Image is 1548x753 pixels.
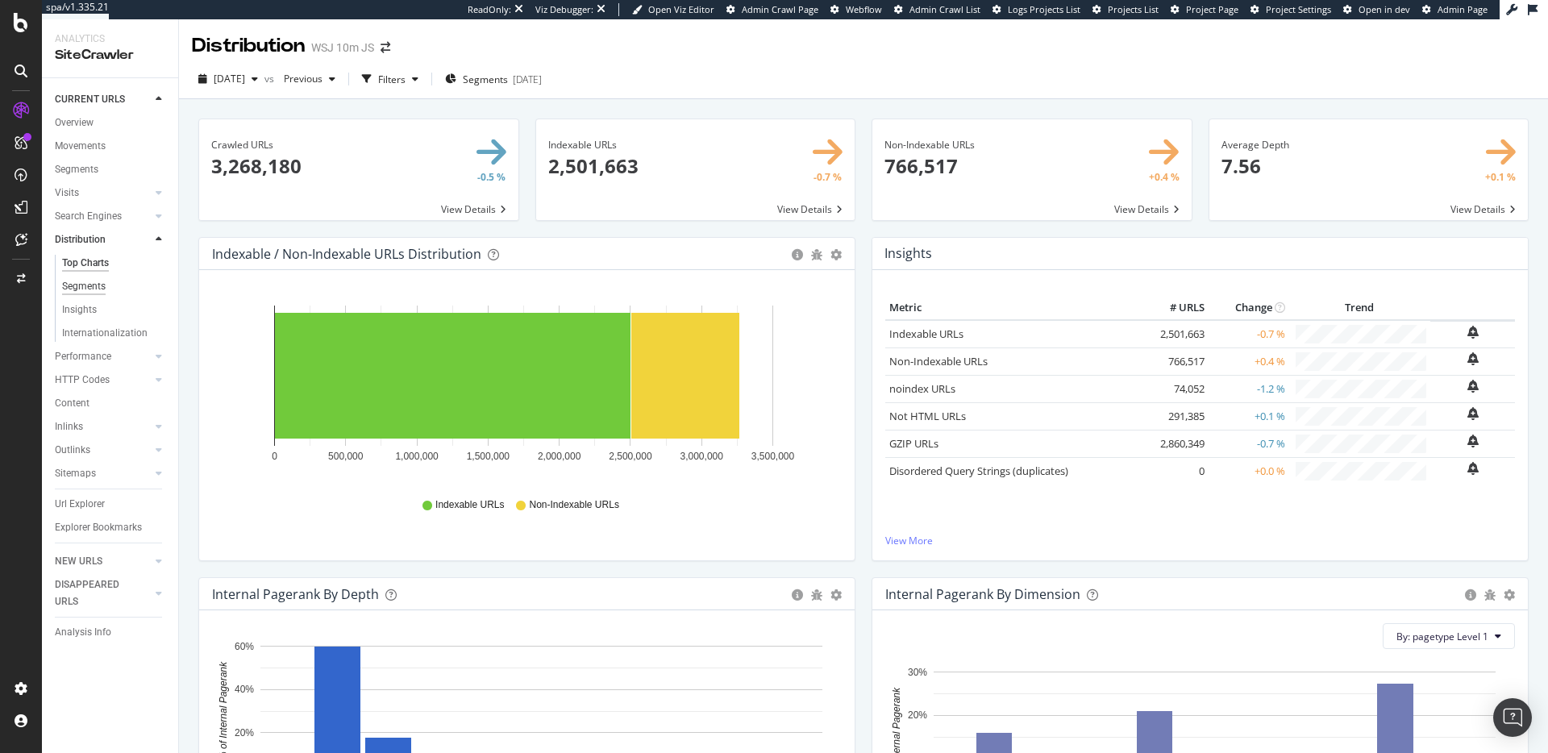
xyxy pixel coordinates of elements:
a: Segments [62,278,167,295]
td: 0 [1144,457,1209,485]
div: Performance [55,348,111,365]
text: 40% [235,684,254,696]
div: gear [1504,589,1515,601]
span: Admin Crawl Page [742,3,818,15]
text: 2,000,000 [538,451,581,462]
a: Open Viz Editor [632,3,714,16]
div: bell-plus [1467,462,1479,475]
a: Open in dev [1343,3,1410,16]
span: Project Settings [1266,3,1331,15]
div: gear [830,589,842,601]
a: HTTP Codes [55,372,151,389]
span: Open in dev [1359,3,1410,15]
div: bug [811,589,822,601]
td: -1.2 % [1209,375,1289,402]
div: Top Charts [62,255,109,272]
a: DISAPPEARED URLS [55,576,151,610]
a: Performance [55,348,151,365]
div: Visits [55,185,79,202]
div: bug [1484,589,1496,601]
div: circle-info [792,589,803,601]
td: +0.0 % [1209,457,1289,485]
a: Analysis Info [55,624,167,641]
div: Internationalization [62,325,148,342]
a: GZIP URLs [889,436,938,451]
div: bell-plus [1467,352,1479,365]
div: Viz Debugger: [535,3,593,16]
td: +0.4 % [1209,347,1289,375]
h4: Insights [884,243,932,264]
text: 60% [235,641,254,652]
div: circle-info [1465,589,1476,601]
a: Webflow [830,3,882,16]
div: bell-plus [1467,326,1479,339]
span: Admin Page [1438,3,1488,15]
a: Admin Crawl Page [726,3,818,16]
td: 2,501,663 [1144,320,1209,348]
div: bell-plus [1467,407,1479,420]
text: 3,000,000 [680,451,724,462]
div: bell-plus [1467,435,1479,447]
a: Top Charts [62,255,167,272]
a: Visits [55,185,151,202]
a: Admin Page [1422,3,1488,16]
text: 0 [272,451,277,462]
a: Url Explorer [55,496,167,513]
a: CURRENT URLS [55,91,151,108]
div: ReadOnly: [468,3,511,16]
button: Segments[DATE] [439,66,548,92]
div: Content [55,395,89,412]
span: By: pagetype Level 1 [1396,630,1488,643]
th: Change [1209,296,1289,320]
a: Overview [55,114,167,131]
button: [DATE] [192,66,264,92]
div: Outlinks [55,442,90,459]
a: Non-Indexable URLs [889,354,988,368]
th: Trend [1289,296,1430,320]
div: NEW URLS [55,553,102,570]
div: circle-info [792,249,803,260]
a: noindex URLs [889,381,955,396]
div: WSJ 10m JS [311,40,374,56]
div: CURRENT URLS [55,91,125,108]
div: Analytics [55,32,165,46]
span: Segments [463,73,508,86]
div: HTTP Codes [55,372,110,389]
th: # URLS [1144,296,1209,320]
td: -0.7 % [1209,430,1289,457]
div: Open Intercom Messenger [1493,698,1532,737]
div: [DATE] [513,73,542,86]
text: 500,000 [328,451,364,462]
span: Projects List [1108,3,1159,15]
div: Search Engines [55,208,122,225]
td: 766,517 [1144,347,1209,375]
text: 1,500,000 [467,451,510,462]
svg: A chart. [212,296,836,483]
a: Movements [55,138,167,155]
div: SiteCrawler [55,46,165,64]
div: Segments [55,161,98,178]
div: Indexable / Non-Indexable URLs Distribution [212,246,481,262]
a: Explorer Bookmarks [55,519,167,536]
a: Admin Crawl List [894,3,980,16]
div: Explorer Bookmarks [55,519,142,536]
div: bug [811,249,822,260]
a: Logs Projects List [992,3,1080,16]
a: Disordered Query Strings (duplicates) [889,464,1068,478]
td: -0.7 % [1209,320,1289,348]
text: 30% [908,667,927,678]
a: Distribution [55,231,151,248]
a: Sitemaps [55,465,151,482]
span: 2025 Aug. 9th [214,72,245,85]
a: Search Engines [55,208,151,225]
text: 3,500,000 [751,451,795,462]
div: Segments [62,278,106,295]
td: 2,860,349 [1144,430,1209,457]
a: Project Page [1171,3,1238,16]
div: Internal Pagerank By Dimension [885,586,1080,602]
a: Inlinks [55,418,151,435]
div: arrow-right-arrow-left [381,42,390,53]
span: Non-Indexable URLs [529,498,618,512]
a: Outlinks [55,442,151,459]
